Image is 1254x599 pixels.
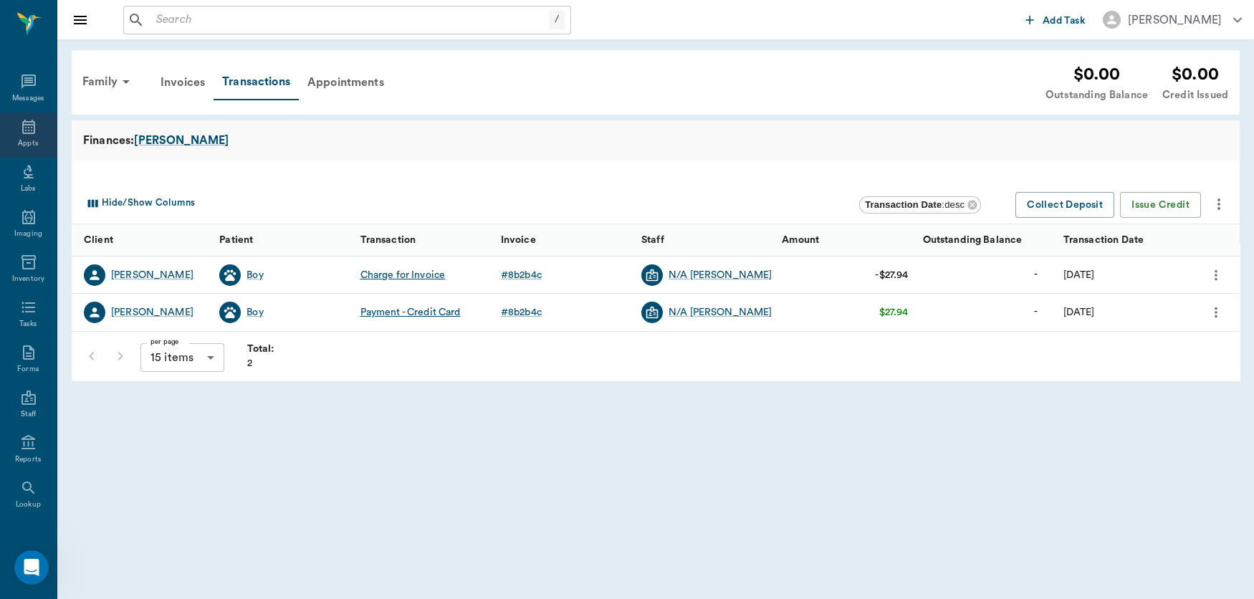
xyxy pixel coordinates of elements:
[247,305,263,320] a: Boy
[782,220,819,260] div: Amount
[549,10,565,29] div: /
[1207,192,1231,216] button: more
[14,229,42,239] div: Imaging
[1216,230,1236,250] button: Sort
[865,199,965,210] span: : desc
[501,268,547,282] a: #8b2b4c
[83,132,134,149] span: Finances:
[501,268,542,282] div: # 8b2b4c
[150,10,549,30] input: Search
[12,93,45,104] div: Messages
[1056,224,1197,257] div: Transaction Date
[247,268,263,282] a: Boy
[1015,192,1114,219] button: Collect Deposit
[360,305,461,320] div: Payment - Credit Card
[1045,62,1148,87] div: $0.00
[1063,220,1144,260] div: Transaction Date
[212,224,353,257] div: Patient
[641,220,664,260] div: Staff
[84,220,113,260] div: Client
[669,305,772,320] a: N/A [PERSON_NAME]
[923,220,1023,260] div: Outstanding Balance
[1205,263,1227,287] button: more
[360,220,416,260] div: Transaction
[326,230,346,250] button: Sort
[214,64,299,100] a: Transactions
[134,132,229,149] a: [PERSON_NAME]
[1063,268,1095,282] div: 04/07/21
[152,65,214,100] a: Invoices
[1205,300,1227,325] button: more
[1023,293,1049,331] td: -
[875,268,908,282] div: -$27.94
[1063,305,1095,320] div: 04/07/21
[299,65,393,100] a: Appointments
[466,230,487,250] button: Sort
[21,183,36,194] div: Labs
[247,344,274,354] strong: Total:
[607,230,627,250] button: Sort
[66,6,95,34] button: Close drawer
[1128,11,1222,29] div: [PERSON_NAME]
[1020,6,1091,33] button: Add Task
[1045,87,1148,103] div: Outstanding Balance
[889,230,909,250] button: Sort
[150,337,179,347] label: per page
[186,230,206,250] button: Sort
[634,224,775,257] div: Staff
[501,220,536,260] div: Invoice
[879,305,909,320] div: $27.94
[775,224,915,257] div: Amount
[747,230,767,250] button: Sort
[14,550,49,585] iframe: Intercom live chat
[17,364,39,375] div: Forms
[111,305,193,320] a: [PERSON_NAME]
[360,268,446,282] div: Charge for Invoice
[501,305,547,320] a: #8b2b4c
[501,305,542,320] div: # 8b2b4c
[1169,230,1190,250] button: Sort
[916,224,1056,257] div: Outstanding Balance
[1091,6,1253,33] button: [PERSON_NAME]
[1162,87,1228,103] div: Credit Issued
[219,220,253,260] div: Patient
[353,224,494,257] div: Transaction
[1162,62,1228,87] div: $0.00
[669,268,772,282] a: N/A [PERSON_NAME]
[18,138,38,149] div: Appts
[494,224,634,257] div: Invoice
[19,319,37,330] div: Tasks
[74,64,143,99] div: Family
[111,268,193,282] a: [PERSON_NAME]
[247,342,274,370] div: 2
[859,196,981,214] div: Transaction Date:desc
[1120,192,1201,219] button: Issue Credit
[12,274,44,284] div: Inventory
[72,224,212,257] div: Client
[81,192,198,215] button: Select columns
[1023,256,1049,294] td: -
[140,343,224,372] div: 15 items
[865,199,942,210] b: Transaction Date
[1029,230,1049,250] button: Sort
